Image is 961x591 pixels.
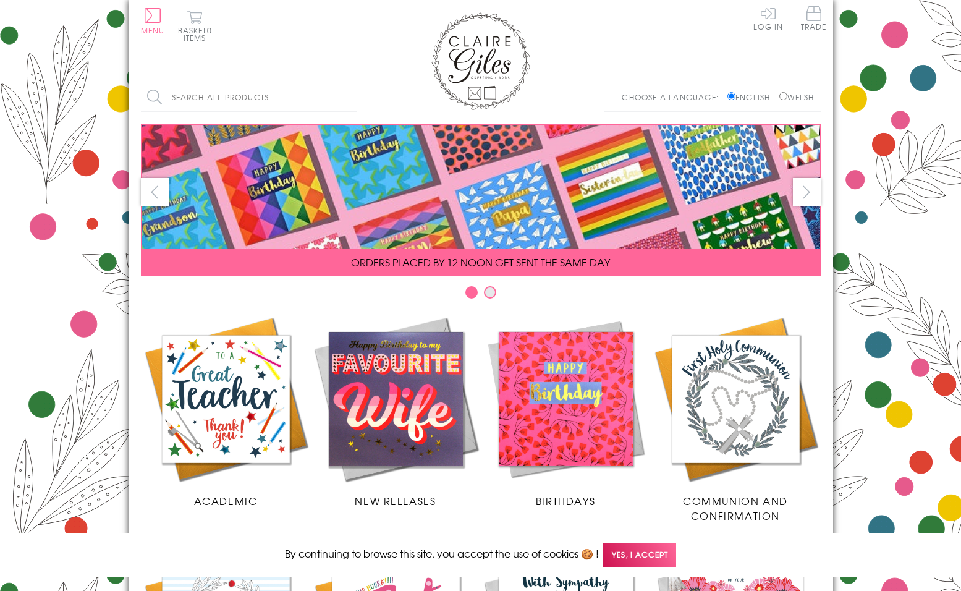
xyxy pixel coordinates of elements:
[793,178,821,206] button: next
[311,314,481,508] a: New Releases
[184,25,212,43] span: 0 items
[141,314,311,508] a: Academic
[141,286,821,305] div: Carousel Pagination
[141,178,169,206] button: prev
[536,493,595,508] span: Birthdays
[753,6,783,30] a: Log In
[484,286,496,299] button: Carousel Page 2
[801,6,827,30] span: Trade
[355,493,436,508] span: New Releases
[141,25,165,36] span: Menu
[481,314,651,508] a: Birthdays
[622,91,725,103] p: Choose a language:
[345,83,357,111] input: Search
[727,92,735,100] input: English
[141,8,165,34] button: Menu
[194,493,258,508] span: Academic
[465,286,478,299] button: Carousel Page 1 (Current Slide)
[651,314,821,523] a: Communion and Confirmation
[431,12,530,110] img: Claire Giles Greetings Cards
[801,6,827,33] a: Trade
[351,255,610,270] span: ORDERS PLACED BY 12 NOON GET SENT THE SAME DAY
[779,92,787,100] input: Welsh
[141,83,357,111] input: Search all products
[178,10,212,41] button: Basket0 items
[603,543,676,567] span: Yes, I accept
[727,91,776,103] label: English
[683,493,788,523] span: Communion and Confirmation
[779,91,815,103] label: Welsh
